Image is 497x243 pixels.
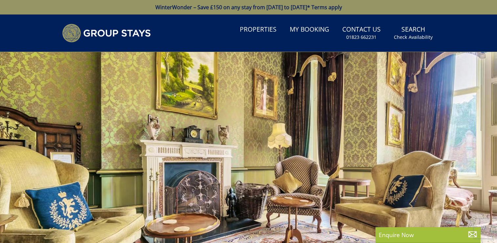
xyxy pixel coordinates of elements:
small: Check Availability [394,34,433,40]
small: 01823 662231 [346,34,376,40]
a: My Booking [287,22,332,37]
img: Group Stays [62,24,151,42]
a: SearchCheck Availability [391,22,435,44]
p: Enquire Now [379,230,477,239]
a: Properties [237,22,279,37]
a: Contact Us01823 662231 [340,22,383,44]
